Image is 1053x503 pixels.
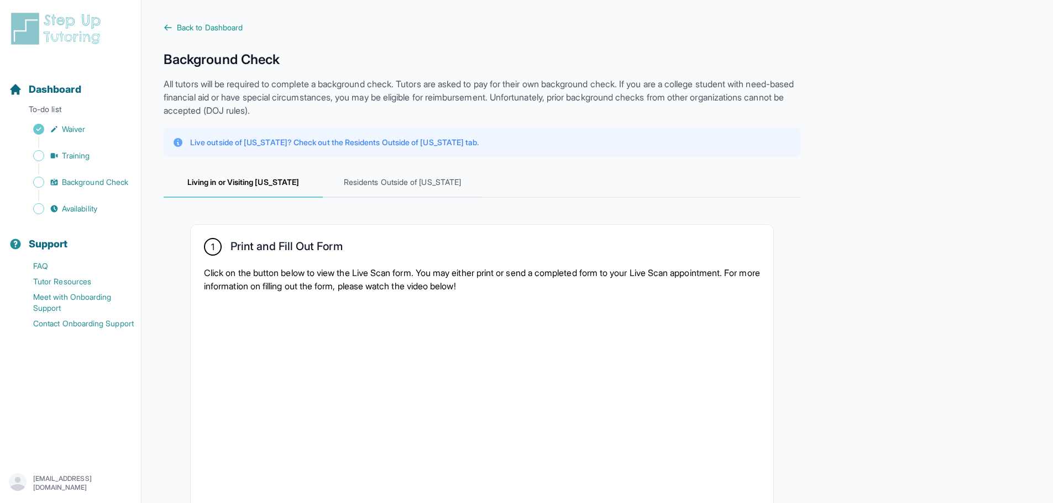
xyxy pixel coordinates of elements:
h1: Background Check [164,51,800,68]
button: [EMAIL_ADDRESS][DOMAIN_NAME] [9,473,132,493]
a: Dashboard [9,82,81,97]
span: Background Check [62,177,128,188]
img: logo [9,11,107,46]
a: Waiver [9,121,141,137]
a: Background Check [9,174,141,190]
a: Availability [9,201,141,216]
a: Tutor Resources [9,274,141,289]
span: Living in or Visiting [US_STATE] [164,168,323,198]
a: Training [9,148,141,163]
nav: Tabs [164,168,800,198]
a: FAQ [9,258,141,274]
span: Dashboard [29,82,81,97]
p: All tutors will be required to complete a background check. Tutors are asked to pay for their own... [164,77,800,117]
p: Live outside of [US_STATE]? Check out the Residents Outside of [US_STATE] tab. [190,137,479,148]
a: Back to Dashboard [164,22,800,33]
p: Click on the button below to view the Live Scan form. You may either print or send a completed fo... [204,266,760,293]
p: [EMAIL_ADDRESS][DOMAIN_NAME] [33,474,132,492]
span: Support [29,236,68,252]
span: Waiver [62,124,85,135]
span: Training [62,150,90,161]
span: Back to Dashboard [177,22,243,33]
span: Availability [62,203,97,214]
span: Residents Outside of [US_STATE] [323,168,482,198]
h2: Print and Fill Out Form [230,240,343,257]
a: Meet with Onboarding Support [9,289,141,316]
a: Contact Onboarding Support [9,316,141,331]
p: To-do list [4,104,137,119]
button: Dashboard [4,64,137,102]
span: 1 [211,240,214,253]
button: Support [4,219,137,256]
